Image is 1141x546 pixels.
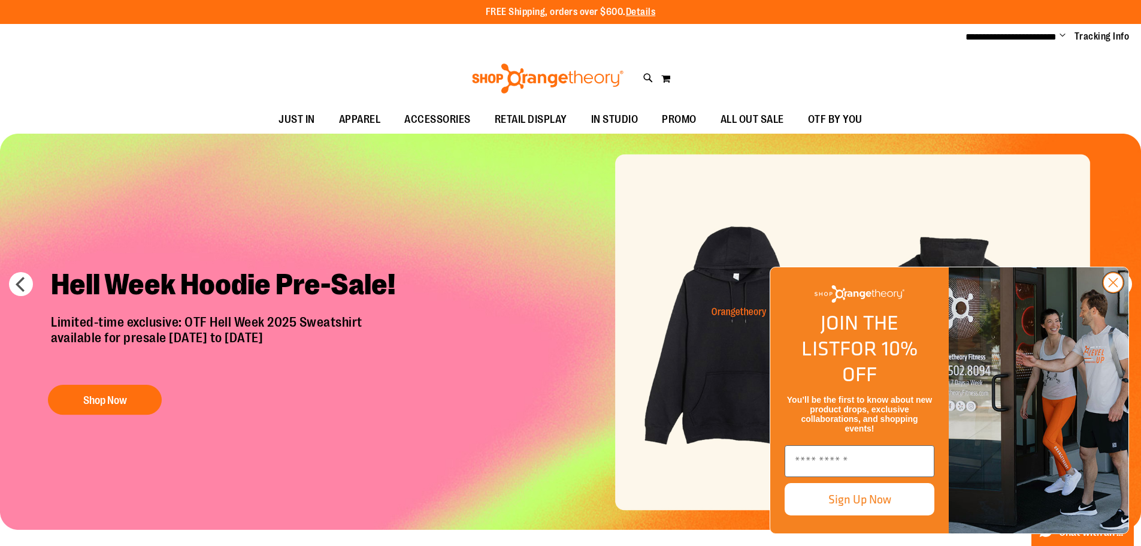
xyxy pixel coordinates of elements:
span: ACCESSORIES [404,106,471,133]
a: Hell Week Hoodie Pre-Sale! Limited-time exclusive: OTF Hell Week 2025 Sweatshirtavailable for pre... [42,258,416,421]
span: APPAREL [339,106,381,133]
button: prev [9,272,33,296]
span: RETAIL DISPLAY [495,106,567,133]
a: Tracking Info [1075,30,1130,43]
span: PROMO [662,106,697,133]
span: JUST IN [279,106,315,133]
input: Enter email [785,445,934,477]
button: Shop Now [48,385,162,415]
span: JOIN THE LIST [801,307,898,363]
img: Shop Orangetheory [470,64,625,93]
img: Shop Orangtheory [949,267,1128,533]
p: FREE Shipping, orders over $600. [486,5,656,19]
span: You’ll be the first to know about new product drops, exclusive collaborations, and shopping events! [787,395,932,433]
span: IN STUDIO [591,106,638,133]
span: ALL OUT SALE [721,106,784,133]
button: Sign Up Now [785,483,934,515]
span: FOR 10% OFF [840,333,918,389]
img: Shop Orangetheory [815,285,904,303]
button: Account menu [1060,31,1066,43]
button: Close dialog [1102,272,1124,294]
h2: Hell Week Hoodie Pre-Sale! [42,258,416,315]
span: OTF BY YOU [808,106,862,133]
a: Details [626,7,656,17]
div: FLYOUT Form [758,255,1141,546]
p: Limited-time exclusive: OTF Hell Week 2025 Sweatshirt available for presale [DATE] to [DATE] [42,315,416,373]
